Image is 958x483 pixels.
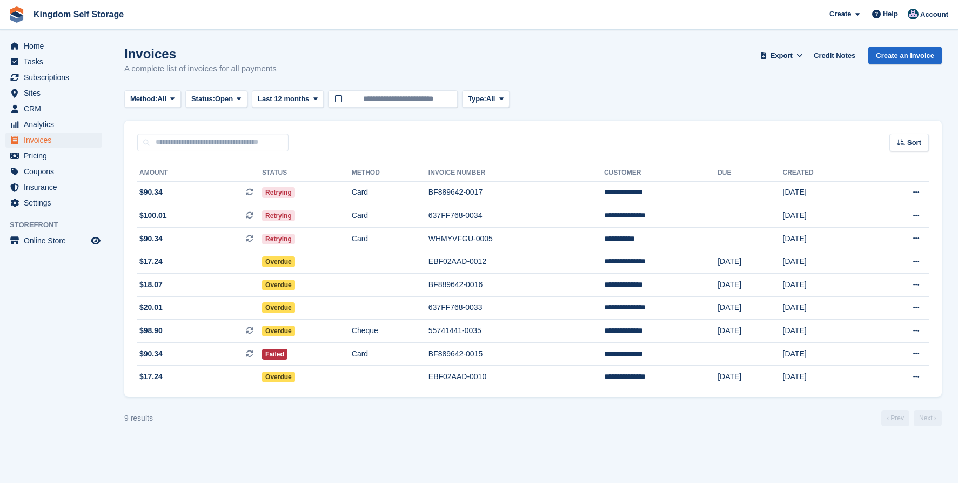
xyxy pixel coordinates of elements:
[262,210,295,221] span: Retrying
[124,90,181,108] button: Method: All
[24,233,89,248] span: Online Store
[881,410,909,426] a: Previous
[262,372,295,382] span: Overdue
[783,296,867,320] td: [DATE]
[868,47,942,64] a: Create an Invoice
[462,90,510,108] button: Type: All
[783,366,867,388] td: [DATE]
[428,274,604,297] td: BF889642-0016
[24,85,89,101] span: Sites
[920,9,948,20] span: Account
[191,94,215,104] span: Status:
[137,164,262,182] th: Amount
[428,342,604,366] td: BF889642-0015
[262,234,295,244] span: Retrying
[139,348,163,360] span: $90.34
[907,137,921,148] span: Sort
[352,164,428,182] th: Method
[5,195,102,210] a: menu
[428,164,604,182] th: Invoice Number
[783,250,867,274] td: [DATE]
[139,279,163,290] span: $18.07
[139,256,163,267] span: $17.24
[262,164,352,182] th: Status
[783,204,867,228] td: [DATE]
[124,47,277,61] h1: Invoices
[139,233,163,244] span: $90.34
[758,47,805,64] button: Export
[24,164,89,179] span: Coupons
[139,302,163,313] span: $20.01
[5,133,102,148] a: menu
[139,371,163,382] span: $17.24
[258,94,309,104] span: Last 12 months
[829,9,851,19] span: Create
[24,70,89,85] span: Subscriptions
[262,280,295,290] span: Overdue
[139,325,163,336] span: $98.90
[352,320,428,343] td: Cheque
[428,181,604,204] td: BF889642-0017
[352,227,428,250] td: Card
[24,38,89,54] span: Home
[24,101,89,116] span: CRM
[262,326,295,336] span: Overdue
[262,256,295,267] span: Overdue
[5,38,102,54] a: menu
[252,90,324,108] button: Last 12 months
[5,85,102,101] a: menu
[29,5,128,23] a: Kingdom Self Storage
[5,70,102,85] a: menu
[5,164,102,179] a: menu
[783,227,867,250] td: [DATE]
[908,9,919,19] img: Bradley Werlin
[124,63,277,75] p: A complete list of invoices for all payments
[10,220,108,230] span: Storefront
[718,296,782,320] td: [DATE]
[139,187,163,198] span: $90.34
[5,101,102,116] a: menu
[809,47,860,64] a: Credit Notes
[428,296,604,320] td: 637FF768-0033
[914,410,942,426] a: Next
[486,94,495,104] span: All
[352,342,428,366] td: Card
[428,227,604,250] td: WHMYVFGU-0005
[428,250,604,274] td: EBF02AAD-0012
[124,413,153,424] div: 9 results
[262,302,295,313] span: Overdue
[428,320,604,343] td: 55741441-0035
[24,133,89,148] span: Invoices
[352,204,428,228] td: Card
[428,204,604,228] td: 637FF768-0034
[883,9,898,19] span: Help
[783,320,867,343] td: [DATE]
[771,50,793,61] span: Export
[24,54,89,69] span: Tasks
[5,148,102,163] a: menu
[24,180,89,195] span: Insurance
[879,410,944,426] nav: Page
[185,90,247,108] button: Status: Open
[718,320,782,343] td: [DATE]
[718,250,782,274] td: [DATE]
[783,274,867,297] td: [DATE]
[24,117,89,132] span: Analytics
[5,233,102,248] a: menu
[262,187,295,198] span: Retrying
[24,195,89,210] span: Settings
[130,94,158,104] span: Method:
[783,342,867,366] td: [DATE]
[5,117,102,132] a: menu
[215,94,233,104] span: Open
[352,181,428,204] td: Card
[428,366,604,388] td: EBF02AAD-0010
[5,180,102,195] a: menu
[139,210,167,221] span: $100.01
[783,164,867,182] th: Created
[468,94,486,104] span: Type:
[262,349,287,360] span: Failed
[783,181,867,204] td: [DATE]
[24,148,89,163] span: Pricing
[604,164,718,182] th: Customer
